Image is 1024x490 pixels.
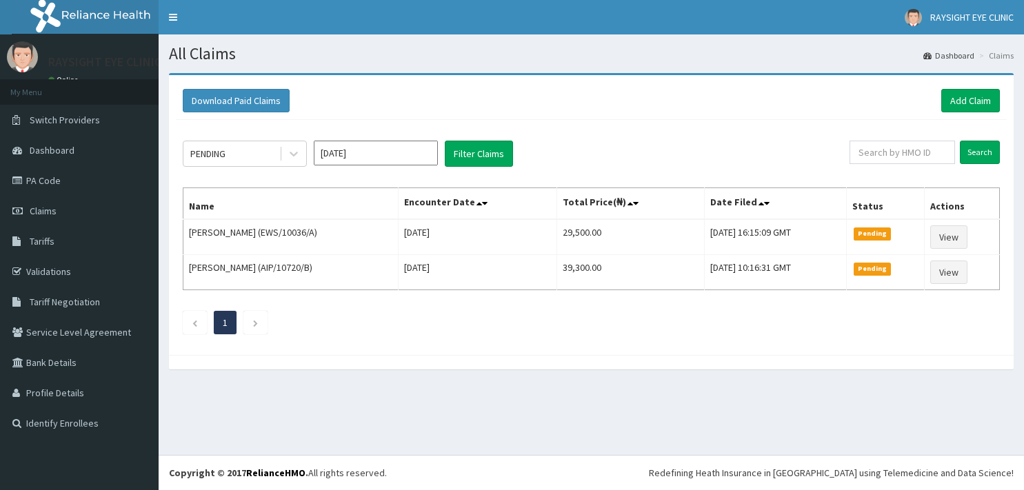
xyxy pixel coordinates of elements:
[960,141,1000,164] input: Search
[30,205,57,217] span: Claims
[183,89,290,112] button: Download Paid Claims
[183,219,399,255] td: [PERSON_NAME] (EWS/10036/A)
[159,455,1024,490] footer: All rights reserved.
[704,219,846,255] td: [DATE] 16:15:09 GMT
[941,89,1000,112] a: Add Claim
[398,188,556,220] th: Encounter Date
[557,219,705,255] td: 29,500.00
[930,225,967,249] a: View
[704,255,846,290] td: [DATE] 10:16:31 GMT
[190,147,225,161] div: PENDING
[649,466,1014,480] div: Redefining Heath Insurance in [GEOGRAPHIC_DATA] using Telemedicine and Data Science!
[923,50,974,61] a: Dashboard
[7,41,38,72] img: User Image
[445,141,513,167] button: Filter Claims
[557,188,705,220] th: Total Price(₦)
[169,467,308,479] strong: Copyright © 2017 .
[314,141,438,165] input: Select Month and Year
[246,467,305,479] a: RelianceHMO
[854,227,892,240] span: Pending
[30,114,100,126] span: Switch Providers
[30,296,100,308] span: Tariff Negotiation
[704,188,846,220] th: Date Filed
[48,56,161,68] p: RAYSIGHT EYE CLINIC
[30,144,74,156] span: Dashboard
[398,219,556,255] td: [DATE]
[183,255,399,290] td: [PERSON_NAME] (AIP/10720/B)
[850,141,955,164] input: Search by HMO ID
[192,316,198,329] a: Previous page
[183,188,399,220] th: Name
[905,9,922,26] img: User Image
[398,255,556,290] td: [DATE]
[930,261,967,284] a: View
[930,11,1014,23] span: RAYSIGHT EYE CLINIC
[30,235,54,247] span: Tariffs
[169,45,1014,63] h1: All Claims
[48,75,81,85] a: Online
[854,263,892,275] span: Pending
[924,188,999,220] th: Actions
[223,316,228,329] a: Page 1 is your current page
[557,255,705,290] td: 39,300.00
[252,316,259,329] a: Next page
[846,188,924,220] th: Status
[976,50,1014,61] li: Claims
